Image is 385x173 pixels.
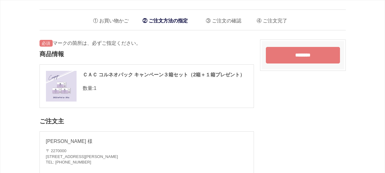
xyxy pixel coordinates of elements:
[94,86,96,91] span: 1
[40,40,254,47] p: マークの箇所は、必ずご指定ください。
[40,47,254,61] h2: 商品情報
[46,148,247,165] address: 〒 2270000 [STREET_ADDRESS][PERSON_NAME] TEL: [PHONE_NUMBER]
[46,138,247,145] p: [PERSON_NAME] 様
[252,13,287,25] li: ご注文完了
[201,13,241,25] li: ご注文の確認
[46,71,247,79] div: ＣＡＣ コルネオパック キャンペーン３箱セット（2箱＋１箱プレゼント）
[89,13,129,25] li: お買い物かご
[40,114,254,129] h2: ご注文主
[46,85,247,92] p: 数量:
[139,14,191,27] li: ご注文方法の指定
[46,71,77,102] img: 005567.jpg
